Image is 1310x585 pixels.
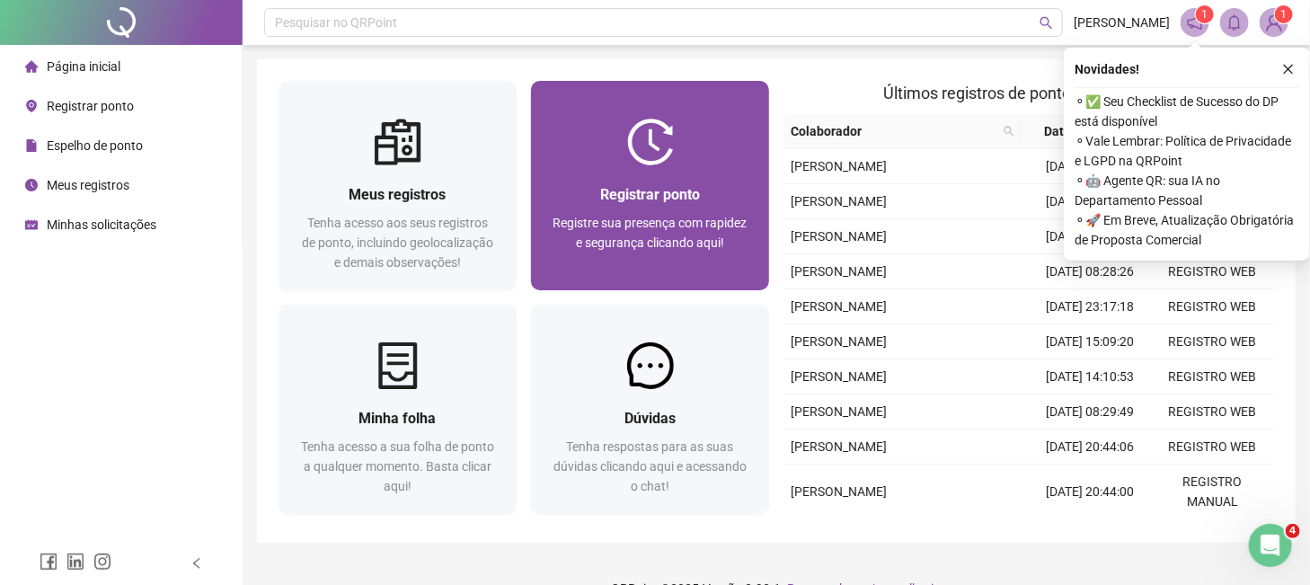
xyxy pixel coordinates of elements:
a: Minha folhaTenha acesso a sua folha de ponto a qualquer momento. Basta clicar aqui! [279,305,517,514]
span: ⚬ 🚀 Em Breve, Atualização Obrigatória de Proposta Comercial [1075,210,1299,250]
td: [DATE] 23:17:18 [1029,289,1152,324]
span: home [25,60,38,73]
span: instagram [93,553,111,571]
span: 4 [1286,524,1300,538]
a: DúvidasTenha respostas para as suas dúvidas clicando aqui e acessando o chat! [531,305,769,514]
td: [DATE] 08:28:26 [1029,254,1152,289]
span: left [190,557,203,570]
td: REGISTRO WEB [1152,394,1275,430]
sup: Atualize o seu contato no menu Meus Dados [1275,5,1293,23]
span: facebook [40,553,58,571]
th: Data/Hora [1022,114,1141,149]
span: search [1040,16,1053,30]
span: [PERSON_NAME] [791,194,887,208]
span: file [25,139,38,152]
span: Minha folha [359,410,437,427]
a: Registrar pontoRegistre sua presença com rapidez e segurança clicando aqui! [531,81,769,290]
span: Novidades ! [1075,59,1139,79]
span: [PERSON_NAME] [791,299,887,314]
span: [PERSON_NAME] [791,484,887,499]
span: Tenha acesso a sua folha de ponto a qualquer momento. Basta clicar aqui! [301,439,494,493]
iframe: Intercom live chat [1249,524,1292,567]
span: Página inicial [47,59,120,74]
span: [PERSON_NAME] [791,369,887,384]
td: [DATE] 14:56:44 [1029,184,1152,219]
sup: 1 [1196,5,1214,23]
span: Registrar ponto [600,186,700,203]
span: Tenha acesso aos seus registros de ponto, incluindo geolocalização e demais observações! [302,216,493,270]
td: [DATE] 08:29:49 [1029,394,1152,430]
span: [PERSON_NAME] [791,229,887,244]
td: [DATE] 15:09:20 [1029,324,1152,359]
img: 52243 [1261,9,1288,36]
span: Últimos registros de ponto sincronizados [884,84,1174,102]
span: search [1000,118,1018,145]
span: Meus registros [350,186,447,203]
span: Registrar ponto [47,99,134,113]
td: [DATE] 20:44:00 [1029,465,1152,519]
span: [PERSON_NAME] [1074,13,1170,32]
span: Colaborador [791,121,996,141]
td: REGISTRO WEB [1152,359,1275,394]
span: bell [1226,14,1243,31]
td: REGISTRO MANUAL [1152,465,1275,519]
span: ⚬ Vale Lembrar: Política de Privacidade e LGPD na QRPoint [1075,131,1299,171]
span: search [1004,126,1014,137]
span: close [1282,63,1295,75]
span: Minhas solicitações [47,217,156,232]
td: [DATE] 19:42:34 [1029,149,1152,184]
td: REGISTRO WEB [1152,430,1275,465]
span: schedule [25,218,38,231]
span: [PERSON_NAME] [791,334,887,349]
span: [PERSON_NAME] [791,159,887,173]
td: REGISTRO WEB [1152,254,1275,289]
span: Espelho de ponto [47,138,143,153]
span: [PERSON_NAME] [791,264,887,279]
span: Data/Hora [1029,121,1120,141]
td: REGISTRO WEB [1152,324,1275,359]
span: 1 [1281,8,1288,21]
span: Registre sua presença com rapidez e segurança clicando aqui! [553,216,748,250]
span: [PERSON_NAME] [791,404,887,419]
td: [DATE] 13:57:56 [1029,219,1152,254]
span: Meus registros [47,178,129,192]
span: Dúvidas [624,410,676,427]
td: [DATE] 14:10:53 [1029,359,1152,394]
span: environment [25,100,38,112]
span: ⚬ 🤖 Agente QR: sua IA no Departamento Pessoal [1075,171,1299,210]
span: ⚬ ✅ Seu Checklist de Sucesso do DP está disponível [1075,92,1299,131]
span: [PERSON_NAME] [791,439,887,454]
td: REGISTRO WEB [1152,289,1275,324]
td: [DATE] 20:44:06 [1029,430,1152,465]
span: 1 [1202,8,1208,21]
span: linkedin [66,553,84,571]
span: Tenha respostas para as suas dúvidas clicando aqui e acessando o chat! [553,439,747,493]
a: Meus registrosTenha acesso aos seus registros de ponto, incluindo geolocalização e demais observa... [279,81,517,290]
span: notification [1187,14,1203,31]
span: clock-circle [25,179,38,191]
